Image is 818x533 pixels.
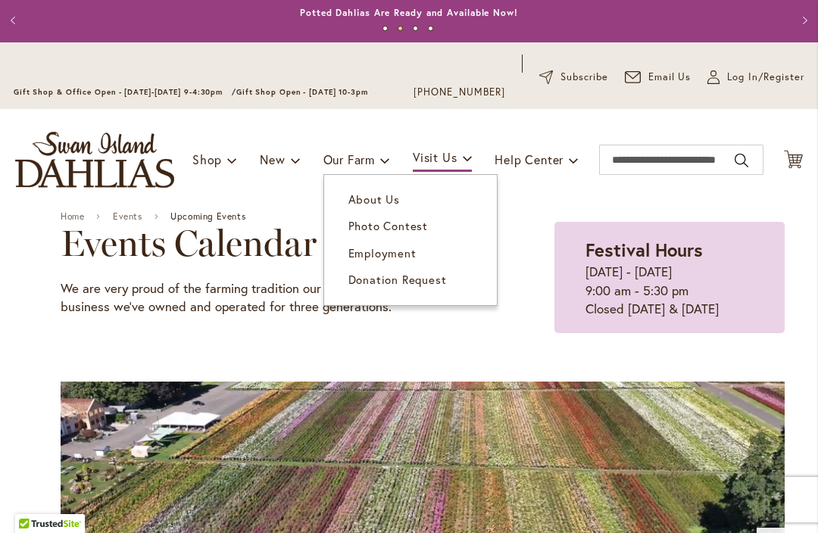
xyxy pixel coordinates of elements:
[61,279,479,316] p: We are very proud of the farming tradition our family brings to the business we've owned and oper...
[398,26,403,31] button: 2 of 4
[413,149,457,165] span: Visit Us
[585,263,754,318] p: [DATE] - [DATE] 9:00 am - 5:30 pm Closed [DATE] & [DATE]
[648,70,692,85] span: Email Us
[192,151,222,167] span: Shop
[788,5,818,36] button: Next
[61,211,84,222] a: Home
[413,26,418,31] button: 3 of 4
[495,151,564,167] span: Help Center
[170,211,245,222] span: Upcoming Events
[348,272,447,287] span: Donation Request
[15,132,174,188] a: store logo
[625,70,692,85] a: Email Us
[14,87,236,97] span: Gift Shop & Office Open - [DATE]-[DATE] 9-4:30pm /
[428,26,433,31] button: 4 of 4
[348,218,428,233] span: Photo Contest
[707,70,804,85] a: Log In/Register
[539,70,608,85] a: Subscribe
[348,192,400,207] span: About Us
[323,151,375,167] span: Our Farm
[585,238,703,262] strong: Festival Hours
[260,151,285,167] span: New
[61,222,479,264] h2: Events Calendar
[560,70,608,85] span: Subscribe
[236,87,368,97] span: Gift Shop Open - [DATE] 10-3pm
[348,245,417,260] span: Employment
[414,85,505,100] a: [PHONE_NUMBER]
[113,211,142,222] a: Events
[382,26,388,31] button: 1 of 4
[11,479,54,522] iframe: Launch Accessibility Center
[727,70,804,85] span: Log In/Register
[300,7,518,18] a: Potted Dahlias Are Ready and Available Now!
